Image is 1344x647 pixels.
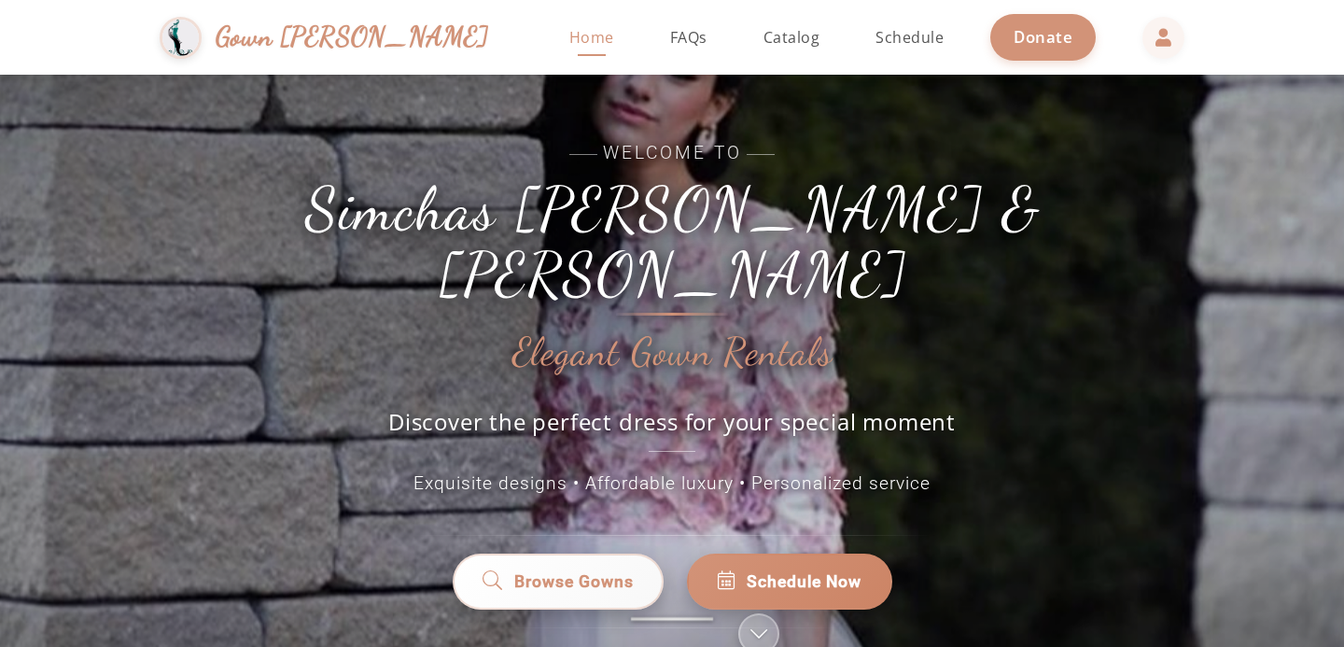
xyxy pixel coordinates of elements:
a: Donate [990,14,1096,60]
span: Catalog [763,27,820,48]
span: Gown [PERSON_NAME] [216,17,489,57]
span: Browse Gowns [512,569,636,594]
p: Discover the perfect dress for your special moment [369,406,975,452]
span: Schedule Now [747,568,861,592]
span: Welcome to [252,140,1092,167]
span: Home [569,27,614,48]
a: Gown [PERSON_NAME] [160,12,508,63]
span: Schedule [875,27,944,48]
span: Donate [1014,26,1072,48]
h2: Elegant Gown Rentals [512,331,833,374]
img: Gown Gmach Logo [160,17,202,59]
span: FAQs [670,27,707,48]
h1: Simchas [PERSON_NAME] & [PERSON_NAME] [252,176,1092,308]
p: Exquisite designs • Affordable luxury • Personalized service [252,471,1092,498]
